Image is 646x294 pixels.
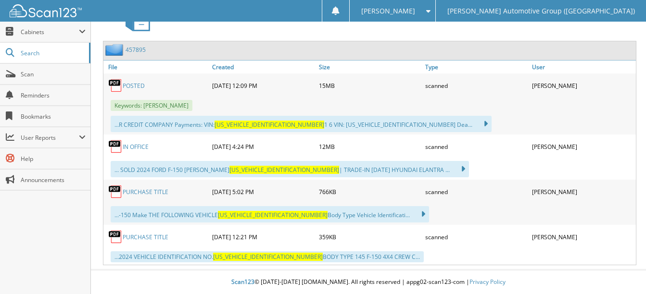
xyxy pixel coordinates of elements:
[231,278,254,286] span: Scan123
[21,49,84,57] span: Search
[111,116,492,132] div: ...R CREDIT COMPANY Payments: VIN: 1 6 VIN: [US_VEHICLE_IDENTIFICATION_NUMBER] Dea...
[317,76,423,95] div: 15MB
[103,61,210,73] a: File
[317,182,423,201] div: 766KB
[317,61,423,73] a: Size
[111,100,192,111] span: Keywords: [PERSON_NAME]
[111,161,469,177] div: ... SOLD 2024 FORD F-150 [PERSON_NAME] | TRADE-IN [DATE] HYUNDAI ELANTRA ...
[423,61,529,73] a: Type
[21,112,86,121] span: Bookmarks
[126,46,146,54] a: 457895
[108,139,123,154] img: PDF.png
[108,184,123,199] img: PDF.png
[218,211,328,219] span: [US_VEHICLE_IDENTIFICATION_NUMBER]
[530,137,636,156] div: [PERSON_NAME]
[105,44,126,56] img: folder2.png
[21,91,86,99] span: Reminders
[108,78,123,93] img: PDF.png
[111,251,424,262] div: ...2024 VEHICLE IDENTIFICATION NO. BODY TYPE 145 F-150 4X4 CREW C...
[123,233,168,241] a: PURCHASE TITLE
[210,76,316,95] div: [DATE] 12:09 PM
[21,155,86,163] span: Help
[530,182,636,201] div: [PERSON_NAME]
[215,121,324,129] span: [US_VEHICLE_IDENTIFICATION_NUMBER]
[123,188,168,196] a: PURCHASE TITLE
[210,61,316,73] a: Created
[229,166,339,174] span: [US_VEHICLE_IDENTIFICATION_NUMBER]
[21,28,79,36] span: Cabinets
[91,270,646,294] div: © [DATE]-[DATE] [DOMAIN_NAME]. All rights reserved | appg02-scan123-com |
[469,278,506,286] a: Privacy Policy
[317,227,423,246] div: 359KB
[423,182,529,201] div: scanned
[213,253,323,261] span: [US_VEHICLE_IDENTIFICATION_NUMBER]
[111,206,429,222] div: ...-150 Make THE FOLLOWING VEHICLE Body Type Vehicle Identificati...
[123,82,145,90] a: POSTED
[423,137,529,156] div: scanned
[21,176,86,184] span: Announcements
[210,137,316,156] div: [DATE] 4:24 PM
[210,227,316,246] div: [DATE] 12:21 PM
[361,8,415,14] span: [PERSON_NAME]
[530,61,636,73] a: User
[447,8,635,14] span: [PERSON_NAME] Automotive Group ([GEOGRAPHIC_DATA])
[530,76,636,95] div: [PERSON_NAME]
[423,76,529,95] div: scanned
[21,134,79,142] span: User Reports
[123,143,149,151] a: IN OFFICE
[10,4,82,17] img: scan123-logo-white.svg
[21,70,86,78] span: Scan
[108,230,123,244] img: PDF.png
[210,182,316,201] div: [DATE] 5:02 PM
[317,137,423,156] div: 12MB
[530,227,636,246] div: [PERSON_NAME]
[423,227,529,246] div: scanned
